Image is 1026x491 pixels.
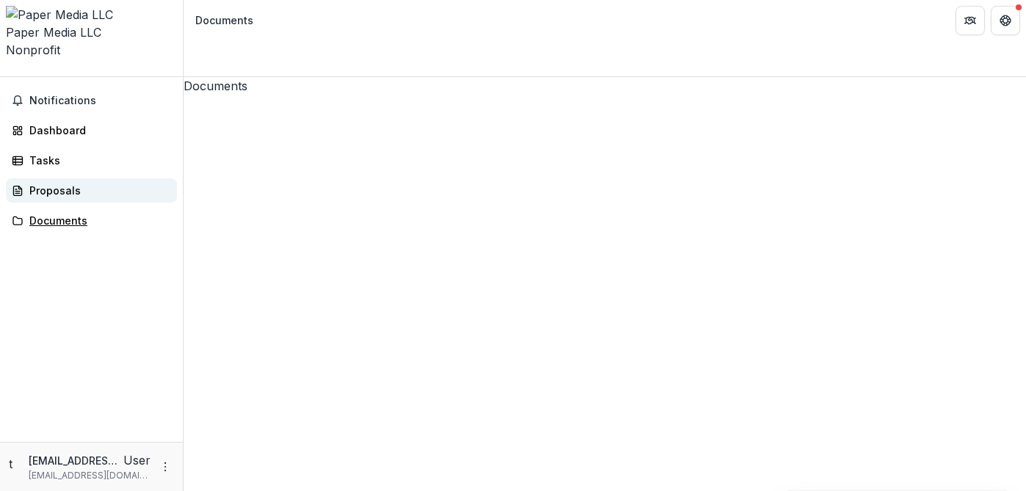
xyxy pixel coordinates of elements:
div: Paper Media LLC [6,23,177,41]
div: Dashboard [29,123,165,138]
img: Paper Media LLC [6,6,177,23]
div: Documents [29,213,165,228]
p: [EMAIL_ADDRESS][DOMAIN_NAME] [29,469,151,482]
button: Partners [955,6,985,35]
span: Nonprofit [6,43,60,57]
p: [EMAIL_ADDRESS][DOMAIN_NAME] [29,453,123,468]
button: Notifications [6,89,177,112]
a: Documents [6,208,177,233]
p: User [123,451,151,469]
h3: Documents [184,77,1026,95]
button: More [156,458,174,476]
nav: breadcrumb [189,10,259,31]
a: Proposals [6,178,177,203]
div: Proposals [29,183,165,198]
span: Notifications [29,95,171,107]
div: tramontana12@protonmail.com [9,455,23,473]
div: Documents [195,12,253,28]
a: Dashboard [6,118,177,142]
button: Get Help [991,6,1020,35]
div: Tasks [29,153,165,168]
a: Tasks [6,148,177,172]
